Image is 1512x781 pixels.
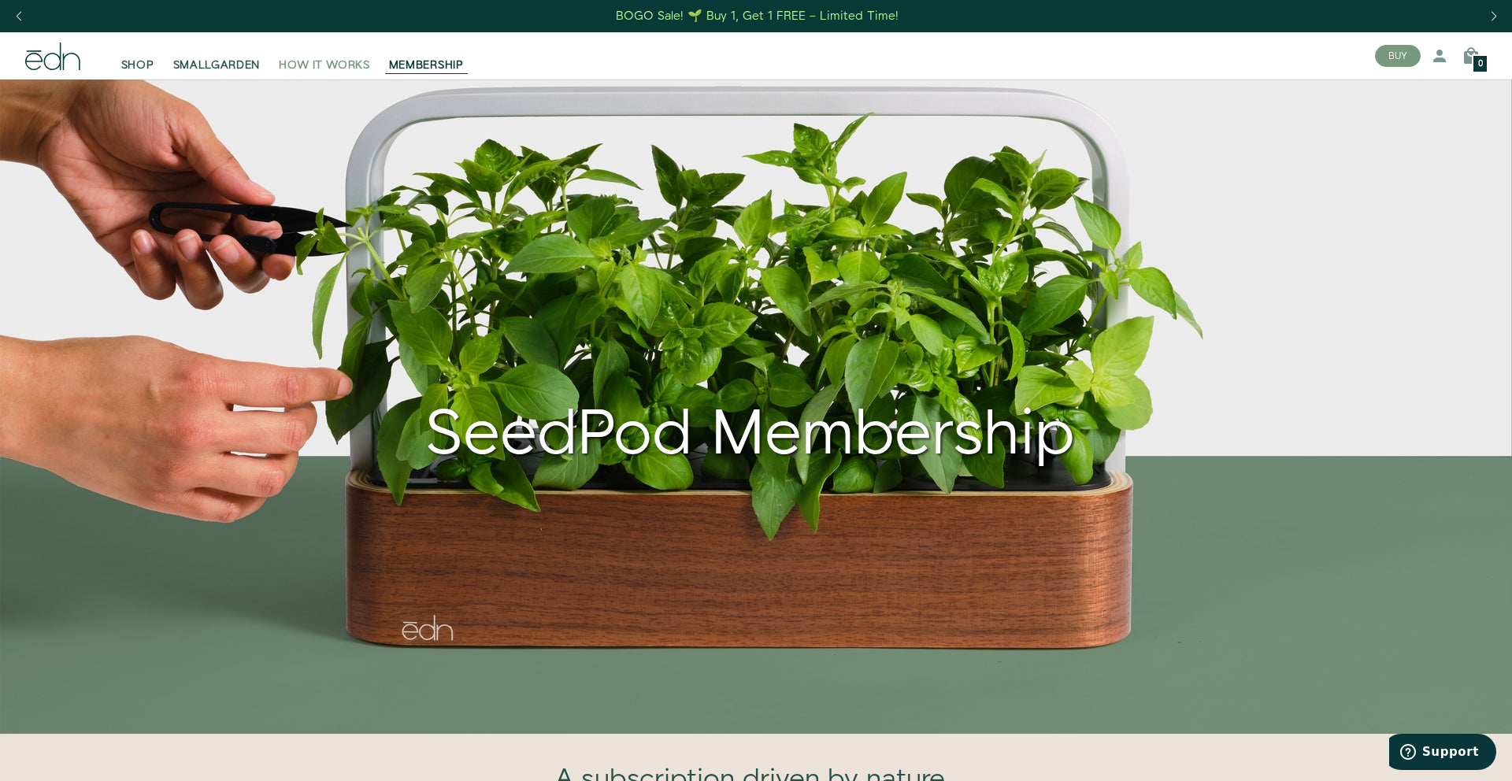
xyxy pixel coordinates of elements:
a: MEMBERSHIP [380,39,473,73]
span: SHOP [121,57,154,73]
span: 0 [1478,60,1483,68]
button: BUY [1375,45,1421,67]
a: SHOP [112,39,164,73]
a: BOGO Sale! 🌱 Buy 1, Get 1 FREE – Limited Time! [615,4,901,28]
div: SeedPod Membership [25,360,1474,473]
a: SMALLGARDEN [164,39,270,73]
span: MEMBERSHIP [389,57,464,73]
div: BOGO Sale! 🌱 Buy 1, Get 1 FREE – Limited Time! [616,8,899,24]
span: HOW IT WORKS [279,57,369,73]
iframe: Opens a widget where you can find more information [1389,734,1496,773]
a: HOW IT WORKS [269,39,379,73]
span: SMALLGARDEN [173,57,261,73]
